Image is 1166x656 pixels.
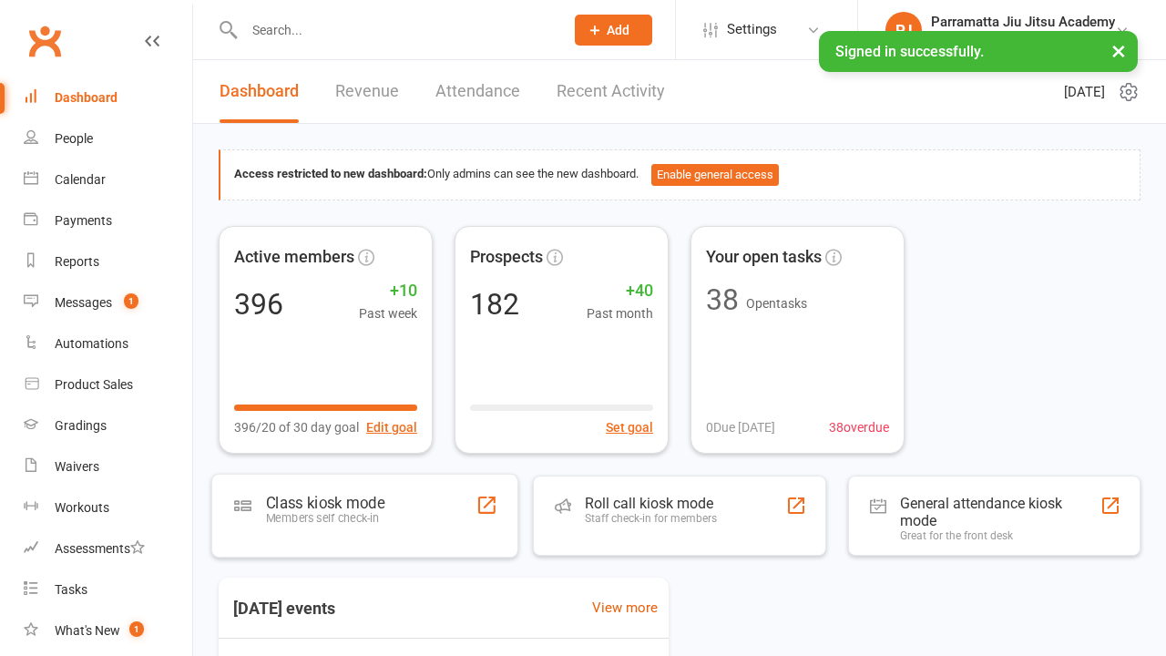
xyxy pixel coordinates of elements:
[900,495,1100,529] div: General attendance kiosk mode
[746,296,807,311] span: Open tasks
[557,60,665,123] a: Recent Activity
[24,610,192,651] a: What's New1
[55,623,120,638] div: What's New
[575,15,652,46] button: Add
[435,60,520,123] a: Attendance
[219,592,350,625] h3: [DATE] events
[55,336,128,351] div: Automations
[24,405,192,446] a: Gradings
[587,303,653,323] span: Past month
[24,118,192,159] a: People
[239,17,551,43] input: Search...
[829,417,889,437] span: 38 overdue
[220,60,299,123] a: Dashboard
[266,493,384,511] div: Class kiosk mode
[124,293,138,309] span: 1
[24,364,192,405] a: Product Sales
[587,278,653,304] span: +40
[55,131,93,146] div: People
[335,60,399,123] a: Revenue
[22,18,67,64] a: Clubworx
[885,12,922,48] div: PJ
[55,90,118,105] div: Dashboard
[470,290,519,319] div: 182
[651,164,779,186] button: Enable general access
[470,244,543,271] span: Prospects
[931,30,1115,46] div: Parramatta Jiu Jitsu Academy
[24,487,192,528] a: Workouts
[55,418,107,433] div: Gradings
[706,244,822,271] span: Your open tasks
[55,541,145,556] div: Assessments
[607,23,629,37] span: Add
[585,512,717,525] div: Staff check-in for members
[706,417,775,437] span: 0 Due [DATE]
[24,569,192,610] a: Tasks
[24,323,192,364] a: Automations
[55,500,109,515] div: Workouts
[727,9,777,50] span: Settings
[359,303,417,323] span: Past week
[24,241,192,282] a: Reports
[55,377,133,392] div: Product Sales
[234,244,354,271] span: Active members
[900,529,1100,542] div: Great for the front desk
[24,282,192,323] a: Messages 1
[24,159,192,200] a: Calendar
[24,528,192,569] a: Assessments
[585,495,717,512] div: Roll call kiosk mode
[366,417,417,437] button: Edit goal
[1102,31,1135,70] button: ×
[55,254,99,269] div: Reports
[24,200,192,241] a: Payments
[234,164,1126,186] div: Only admins can see the new dashboard.
[592,597,658,619] a: View more
[835,43,984,60] span: Signed in successfully.
[24,77,192,118] a: Dashboard
[359,278,417,304] span: +10
[55,213,112,228] div: Payments
[234,290,283,319] div: 396
[24,446,192,487] a: Waivers
[234,417,359,437] span: 396/20 of 30 day goal
[606,417,653,437] button: Set goal
[55,172,106,187] div: Calendar
[234,167,427,180] strong: Access restricted to new dashboard:
[129,621,144,637] span: 1
[1064,81,1105,103] span: [DATE]
[55,582,87,597] div: Tasks
[706,285,739,314] div: 38
[266,511,384,525] div: Members self check-in
[55,459,99,474] div: Waivers
[931,14,1115,30] div: Parramatta Jiu Jitsu Academy
[55,295,112,310] div: Messages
